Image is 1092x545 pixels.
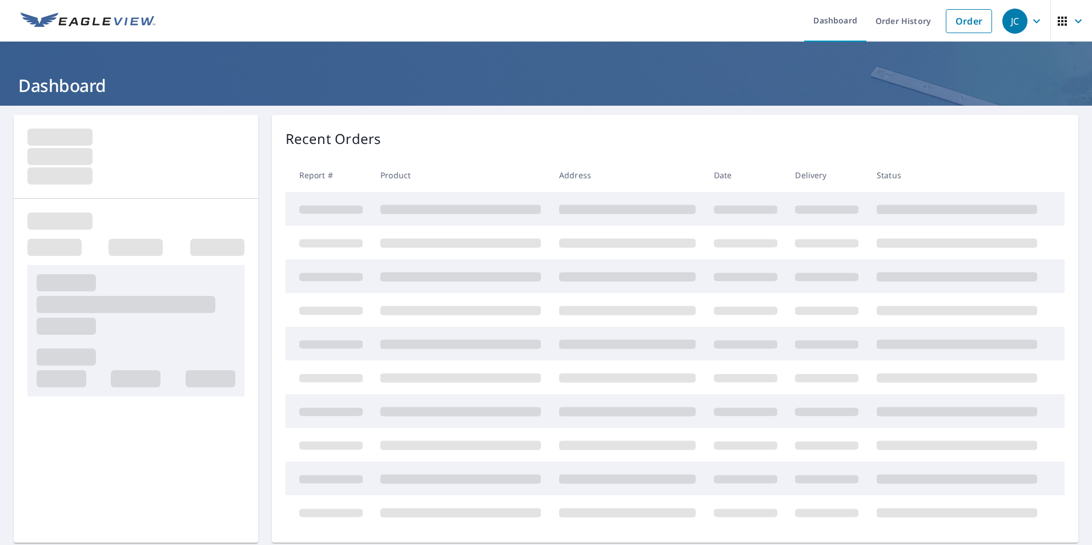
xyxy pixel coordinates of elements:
h1: Dashboard [14,74,1078,97]
img: EV Logo [21,13,155,30]
th: Report # [286,158,372,192]
th: Address [550,158,705,192]
a: Order [946,9,992,33]
th: Status [868,158,1046,192]
p: Recent Orders [286,129,382,149]
div: JC [1002,9,1027,34]
th: Date [705,158,786,192]
th: Product [371,158,550,192]
th: Delivery [786,158,868,192]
